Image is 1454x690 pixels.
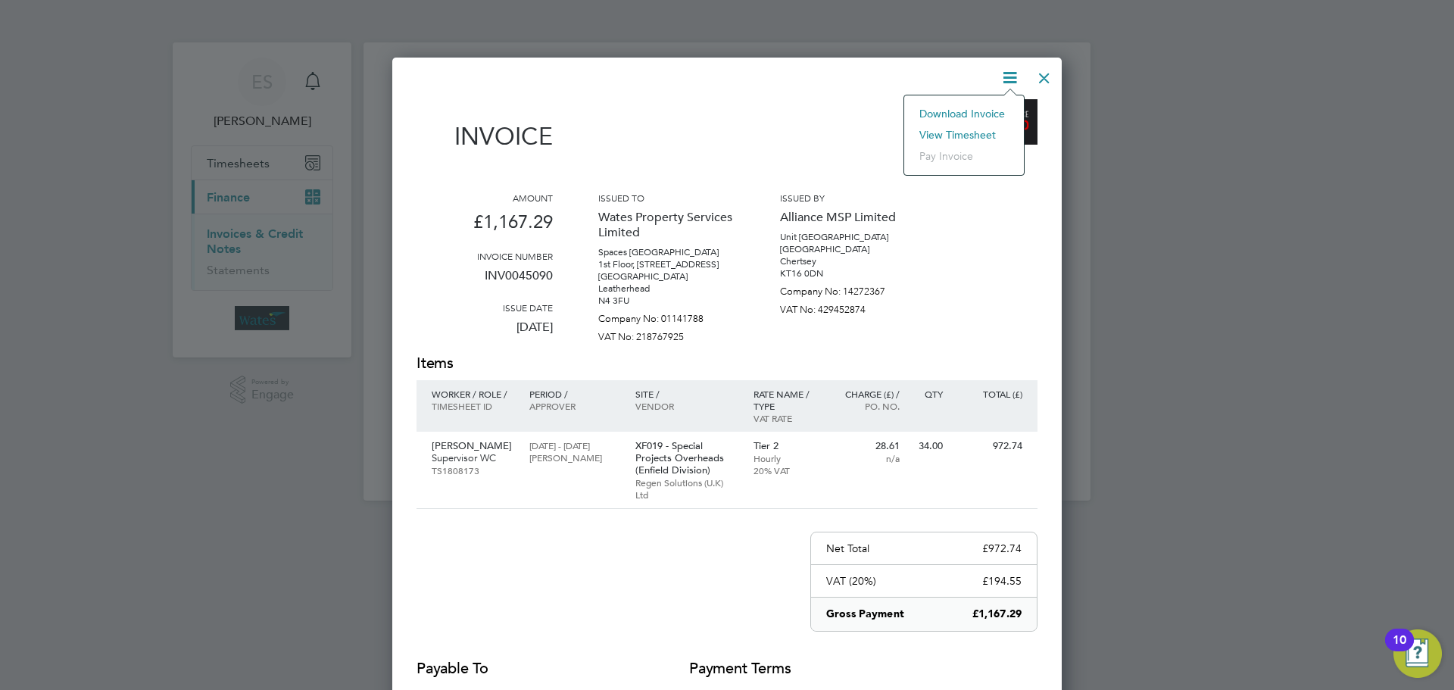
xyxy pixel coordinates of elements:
[417,658,644,679] h2: Payable to
[780,192,916,204] h3: Issued by
[1393,629,1442,678] button: Open Resource Center, 10 new notifications
[826,607,904,622] p: Gross Payment
[780,204,916,231] p: Alliance MSP Limited
[834,440,900,452] p: 28.61
[598,192,735,204] h3: Issued to
[982,542,1022,555] p: £972.74
[780,255,916,267] p: Chertsey
[780,231,916,243] p: Unit [GEOGRAPHIC_DATA]
[635,440,738,476] p: XF019 - Special Projects Overheads (Enfield Division)
[834,388,900,400] p: Charge (£) /
[972,607,1022,622] p: £1,167.29
[417,204,553,250] p: £1,167.29
[598,307,735,325] p: Company No: 01141788
[1393,640,1406,660] div: 10
[754,388,819,412] p: Rate name / type
[754,452,819,464] p: Hourly
[915,388,943,400] p: QTY
[826,542,869,555] p: Net Total
[598,283,735,295] p: Leatherhead
[958,440,1022,452] p: 972.74
[529,451,619,464] p: [PERSON_NAME]
[958,388,1022,400] p: Total (£)
[529,400,619,412] p: Approver
[754,464,819,476] p: 20% VAT
[598,258,735,270] p: 1st Floor, [STREET_ADDRESS]
[780,298,916,316] p: VAT No: 429452874
[417,353,1037,374] h2: Items
[834,452,900,464] p: n/a
[432,452,514,464] p: Supervisor WC
[780,243,916,255] p: [GEOGRAPHIC_DATA]
[826,574,876,588] p: VAT (20%)
[834,400,900,412] p: Po. No.
[417,192,553,204] h3: Amount
[432,440,514,452] p: [PERSON_NAME]
[982,574,1022,588] p: £194.55
[912,103,1016,124] li: Download Invoice
[598,246,735,258] p: Spaces [GEOGRAPHIC_DATA]
[432,464,514,476] p: TS1808173
[417,301,553,314] h3: Issue date
[915,440,943,452] p: 34.00
[432,388,514,400] p: Worker / Role /
[780,267,916,279] p: KT16 0DN
[912,145,1016,167] li: Pay invoice
[417,122,553,151] h1: Invoice
[635,400,738,412] p: Vendor
[598,270,735,283] p: [GEOGRAPHIC_DATA]
[754,440,819,452] p: Tier 2
[912,124,1016,145] li: View timesheet
[635,476,738,501] p: Regen Solutions (U.K) Ltd
[598,325,735,343] p: VAT No: 218767925
[417,250,553,262] h3: Invoice number
[754,412,819,424] p: VAT rate
[780,279,916,298] p: Company No: 14272367
[432,400,514,412] p: Timesheet ID
[417,262,553,301] p: INV0045090
[689,658,825,679] h2: Payment terms
[598,204,735,246] p: Wates Property Services Limited
[529,388,619,400] p: Period /
[529,439,619,451] p: [DATE] - [DATE]
[417,314,553,353] p: [DATE]
[635,388,738,400] p: Site /
[598,295,735,307] p: N4 3FU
